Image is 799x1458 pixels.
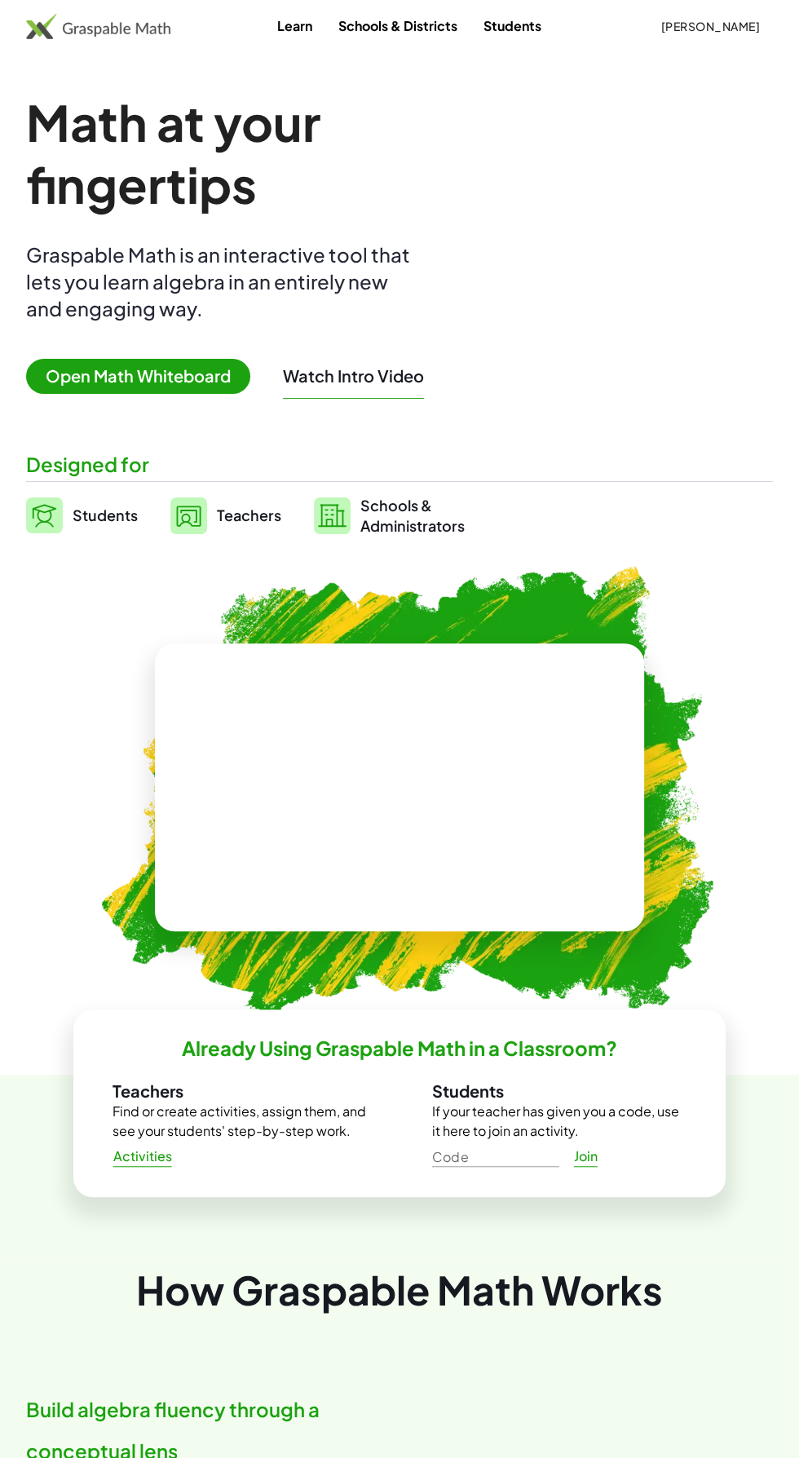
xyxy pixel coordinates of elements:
span: Schools & Administrators [360,495,465,536]
a: Students [470,11,554,41]
a: Schools & Districts [324,11,470,41]
a: Schools &Administrators [314,495,465,536]
a: Join [559,1142,611,1171]
a: Activities [99,1142,185,1171]
h2: Already Using Graspable Math in a Classroom? [182,1036,617,1061]
img: svg%3e [314,497,351,534]
div: Designed for [26,451,773,478]
a: Teachers [170,495,281,536]
h1: Math at your fingertips [26,91,545,215]
a: Learn [263,11,324,41]
h3: Students [432,1080,686,1102]
p: If your teacher has given you a code, use it here to join an activity. [432,1102,686,1141]
span: Students [73,506,138,524]
span: Open Math Whiteboard [26,359,250,394]
a: Students [26,495,138,536]
img: svg%3e [170,497,207,534]
span: Join [573,1148,598,1165]
button: Watch Intro Video [283,365,424,387]
div: Graspable Math is an interactive tool that lets you learn algebra in an entirely new and engaging... [26,241,417,322]
span: Activities [113,1148,172,1165]
p: Find or create activities, assign them, and see your students' step-by-step work. [113,1102,367,1141]
video: What is this? This is dynamic math notation. Dynamic math notation plays a central role in how Gr... [277,726,522,848]
button: [PERSON_NAME] [647,11,773,41]
img: hero_splash-1024.webp [73,511,726,1061]
h3: Teachers [113,1080,367,1102]
img: svg%3e [26,497,63,533]
a: Open Math Whiteboard [26,369,263,386]
span: Teachers [217,506,281,524]
span: [PERSON_NAME] [660,19,760,33]
div: How Graspable Math Works [26,1262,773,1317]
